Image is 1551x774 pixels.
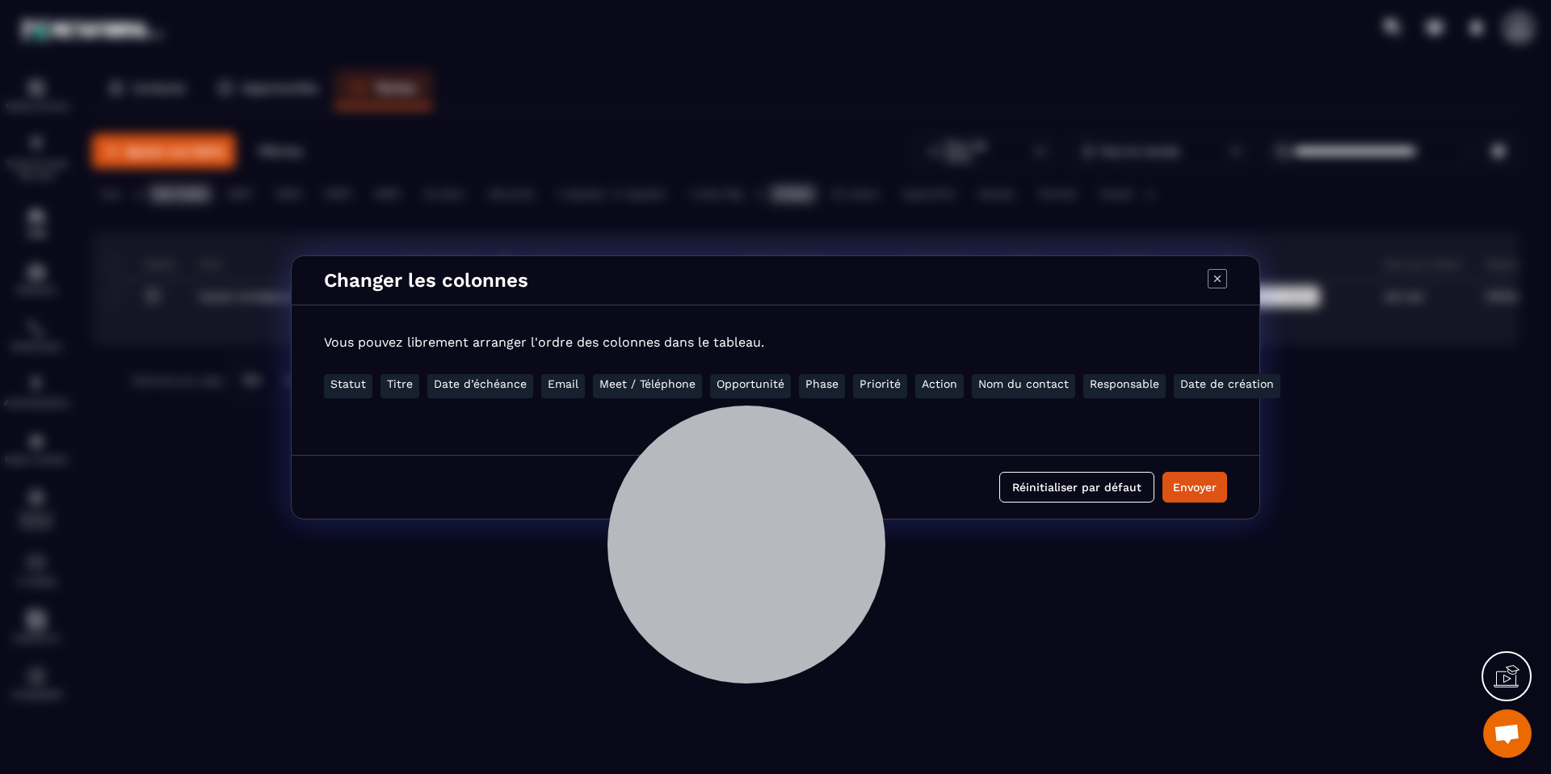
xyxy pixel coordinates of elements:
button: Envoyer [1162,472,1227,503]
li: Nom du contact [972,374,1075,398]
li: Email [541,374,585,398]
p: Vous pouvez librement arranger l'ordre des colonnes dans le tableau. [324,334,1227,350]
li: Responsable [1083,374,1166,398]
li: Priorité [853,374,907,398]
li: Titre [380,374,419,398]
li: Meet / Téléphone [593,374,702,398]
li: Date de création [1174,374,1280,398]
button: Réinitialiser par défaut [999,472,1154,503]
li: Phase [799,374,845,398]
li: Action [915,374,964,398]
p: Changer les colonnes [324,269,528,292]
div: Ouvrir le chat [1483,709,1532,758]
li: Statut [324,374,372,398]
li: Date d’échéance [427,374,533,398]
li: Opportunité [710,374,791,398]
